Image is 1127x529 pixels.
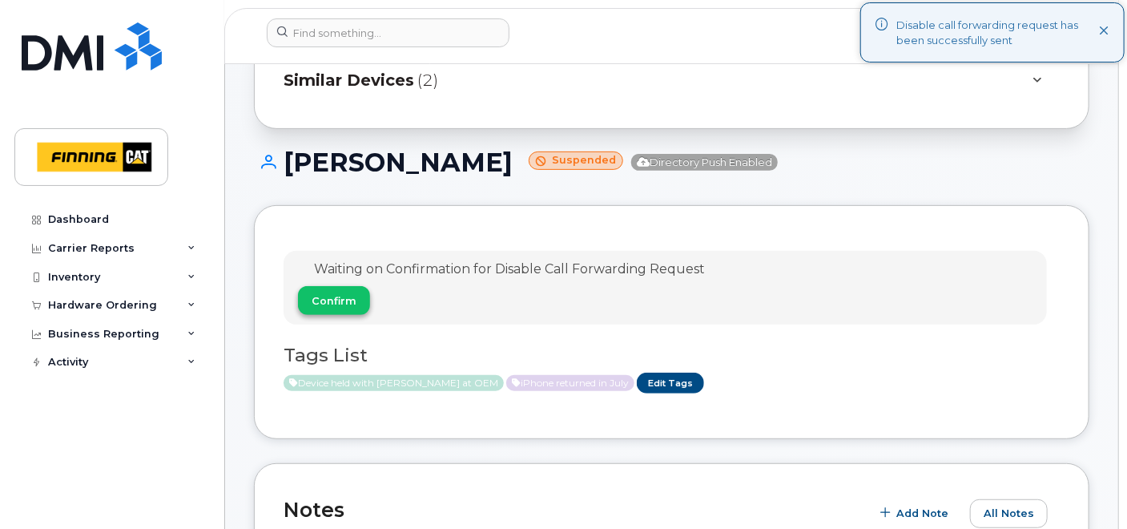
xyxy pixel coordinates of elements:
[314,261,705,277] span: Waiting on Confirmation for Disable Call Forwarding Request
[529,151,623,170] small: Suspended
[284,375,504,391] span: Active
[284,69,414,92] span: Similar Devices
[637,373,704,393] a: Edit Tags
[871,499,962,528] button: Add Note
[1057,459,1115,517] iframe: Messenger Launcher
[284,498,863,522] h2: Notes
[312,293,356,309] span: Confirm
[631,154,778,171] span: Directory Push Enabled
[896,506,948,521] span: Add Note
[984,506,1034,521] span: All Notes
[284,345,1060,365] h3: Tags List
[254,148,1089,176] h1: [PERSON_NAME]
[267,18,509,47] input: Find something...
[970,499,1048,528] button: All Notes
[896,18,1099,47] div: Disable call forwarding request has been successfully sent
[298,286,370,315] button: Confirm
[506,375,634,391] span: Active
[417,69,438,92] span: (2)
